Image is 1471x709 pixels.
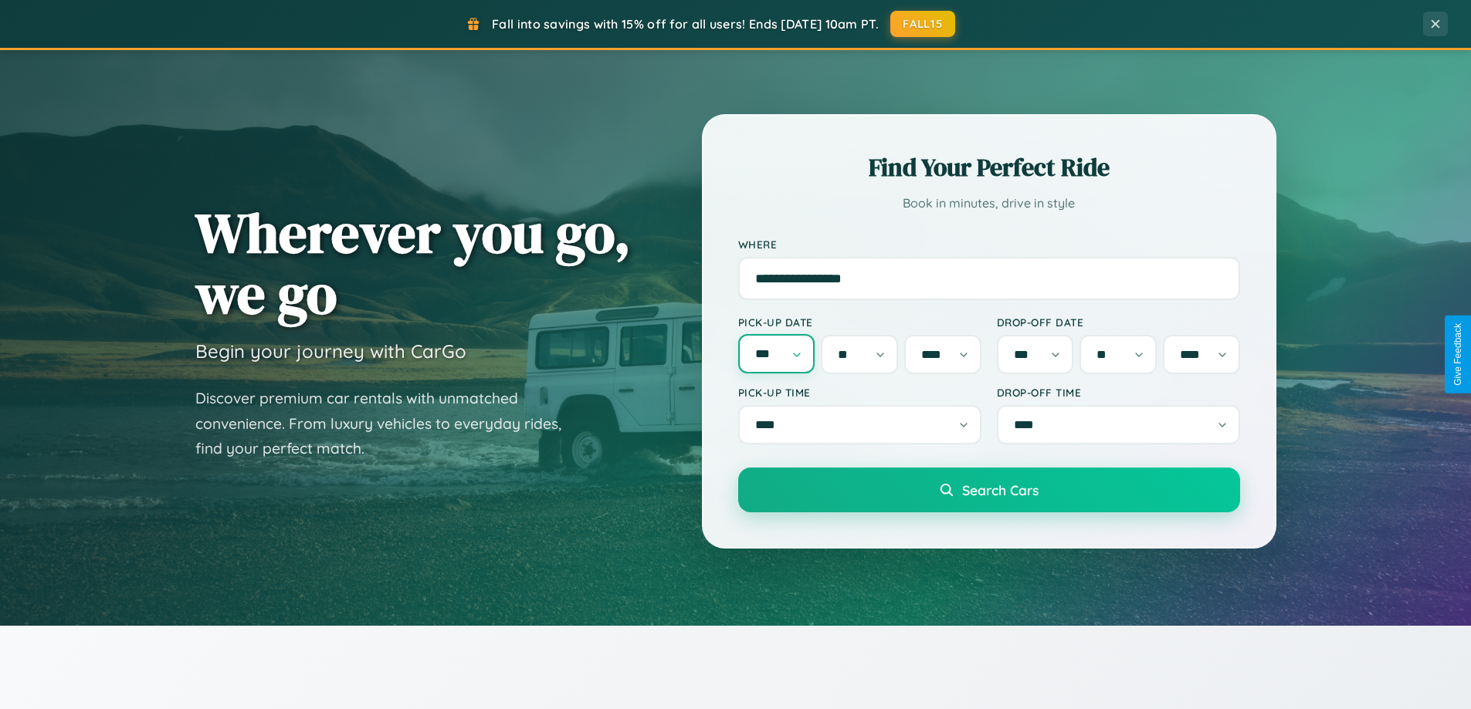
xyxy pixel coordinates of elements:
[738,468,1240,512] button: Search Cars
[738,238,1240,251] label: Where
[890,11,955,37] button: FALL15
[195,339,466,363] h3: Begin your journey with CarGo
[738,316,981,329] label: Pick-up Date
[738,150,1240,184] h2: Find Your Perfect Ride
[962,481,1039,498] span: Search Cars
[195,202,631,324] h1: Wherever you go, we go
[997,316,1240,329] label: Drop-off Date
[1452,323,1463,386] div: Give Feedback
[738,386,981,399] label: Pick-up Time
[195,386,581,461] p: Discover premium car rentals with unmatched convenience. From luxury vehicles to everyday rides, ...
[997,386,1240,399] label: Drop-off Time
[738,192,1240,214] p: Book in minutes, drive in style
[492,16,879,32] span: Fall into savings with 15% off for all users! Ends [DATE] 10am PT.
